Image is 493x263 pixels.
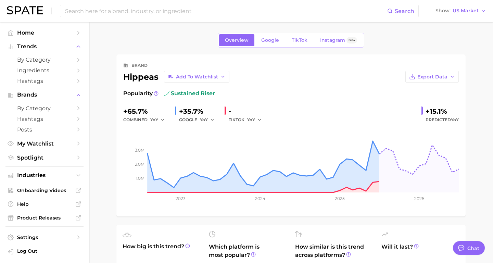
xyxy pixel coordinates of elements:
[335,196,345,201] tspan: 2025
[164,89,215,98] span: sustained riser
[123,71,229,83] div: hippeas
[225,37,249,43] span: Overview
[435,9,451,13] span: Show
[17,187,72,193] span: Onboarding Videos
[17,105,72,112] span: by Category
[164,91,169,96] img: sustained riser
[5,54,84,65] a: by Category
[5,76,84,86] a: Hashtags
[17,43,72,50] span: Trends
[17,29,72,36] span: Home
[426,106,459,117] div: +15.1%
[150,117,158,123] span: YoY
[5,114,84,124] a: Hashtags
[17,116,72,122] span: Hashtags
[255,196,265,201] tspan: 2024
[123,89,153,98] span: Popularity
[5,152,84,163] a: Spotlight
[17,78,72,84] span: Hashtags
[5,103,84,114] a: by Category
[405,71,459,83] button: Export Data
[17,92,72,98] span: Brands
[314,34,363,46] a: InstagramBeta
[5,246,84,258] a: Log out. Currently logged in with e-mail rajee.shah@gmail.com.
[200,116,215,124] button: YoY
[179,106,219,117] div: +35.7%
[17,154,72,161] span: Spotlight
[434,7,488,15] button: ShowUS Market
[5,185,84,196] a: Onboarding Videos
[247,116,262,124] button: YoY
[451,117,459,122] span: YoY
[381,243,459,259] span: Will it last?
[426,116,459,124] span: Predicted
[5,213,84,223] a: Product Releases
[17,248,78,254] span: Log Out
[131,61,148,70] div: brand
[417,74,447,80] span: Export Data
[349,37,355,43] span: Beta
[414,196,424,201] tspan: 2026
[17,140,72,147] span: My Watchlist
[176,196,186,201] tspan: 2023
[17,126,72,133] span: Posts
[5,65,84,76] a: Ingredients
[5,90,84,100] button: Brands
[229,116,266,124] div: TIKTOK
[176,74,218,80] span: Add to Watchlist
[179,116,219,124] div: GOOGLE
[150,116,165,124] button: YoY
[5,41,84,52] button: Trends
[292,37,307,43] span: TikTok
[219,34,254,46] a: Overview
[395,8,414,14] span: Search
[123,242,201,259] span: How big is this trend?
[17,201,72,207] span: Help
[164,71,229,83] button: Add to Watchlist
[123,106,169,117] div: +65.7%
[320,37,345,43] span: Instagram
[5,124,84,135] a: Posts
[17,234,72,240] span: Settings
[5,138,84,149] a: My Watchlist
[453,9,479,13] span: US Market
[255,34,285,46] a: Google
[5,170,84,180] button: Industries
[17,172,72,178] span: Industries
[17,57,72,63] span: by Category
[5,199,84,209] a: Help
[229,106,266,117] div: -
[7,6,43,14] img: SPATE
[295,243,373,259] span: How similar is this trend across platforms?
[247,117,255,123] span: YoY
[200,117,208,123] span: YoY
[286,34,313,46] a: TikTok
[5,27,84,38] a: Home
[64,5,387,17] input: Search here for a brand, industry, or ingredient
[261,37,279,43] span: Google
[5,232,84,242] a: Settings
[123,116,169,124] div: combined
[17,67,72,74] span: Ingredients
[17,215,72,221] span: Product Releases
